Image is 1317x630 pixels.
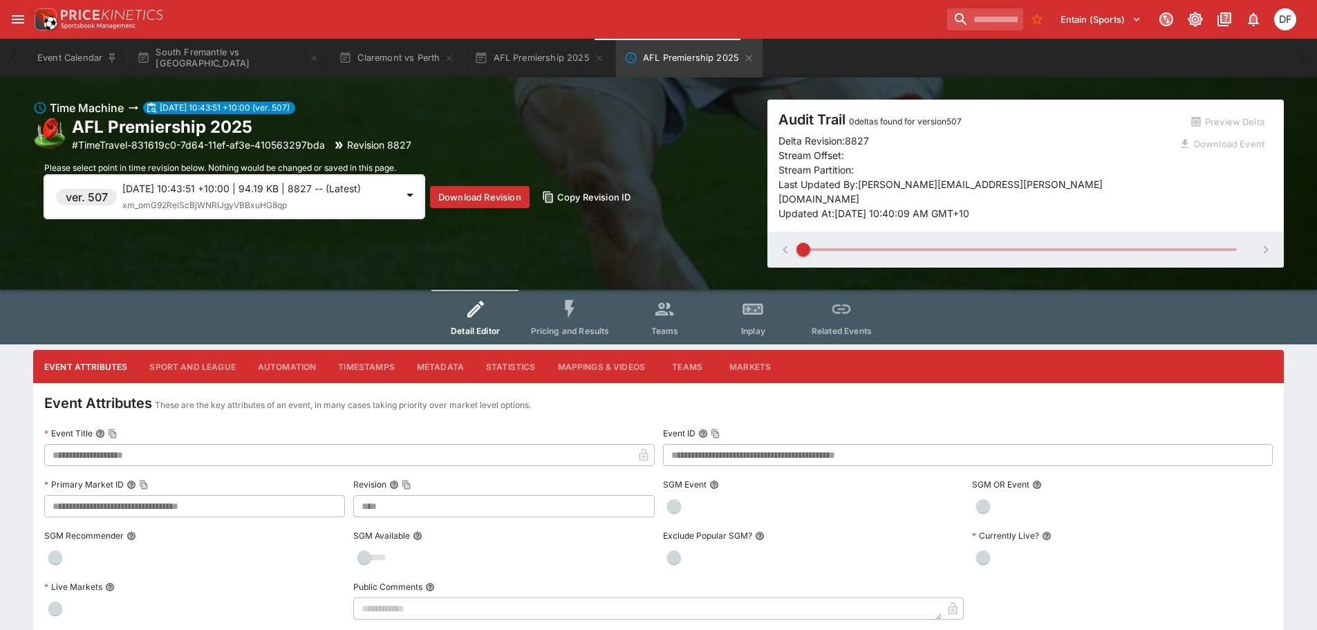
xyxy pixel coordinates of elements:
img: Sportsbook Management [61,23,136,29]
img: australian_rules.png [33,118,66,151]
button: SGM Recommender [127,531,136,541]
p: Copy To Clipboard [72,138,325,152]
button: Download Revision [430,186,530,208]
button: Connected to PK [1154,7,1179,32]
p: Event ID [663,427,695,439]
p: Primary Market ID [44,479,124,490]
button: Copy To Clipboard [139,480,149,490]
p: These are the key attributes of an event, in many cases taking priority over market level options. [155,398,531,412]
button: Claremont vs Perth [330,39,463,77]
span: Related Events [812,326,872,336]
p: Exclude Popular SGM? [663,530,752,541]
img: PriceKinetics [61,10,163,20]
button: Public Comments [425,582,435,592]
button: Event Calendar [29,39,126,77]
p: SGM Recommender [44,530,124,541]
button: Markets [718,350,782,383]
button: David Foster [1270,4,1300,35]
button: Automation [247,350,328,383]
span: Inplay [741,326,765,336]
button: Notifications [1241,7,1266,32]
p: SGM Event [663,479,707,490]
button: Event Attributes [33,350,138,383]
p: SGM OR Event [972,479,1029,490]
button: Statistics [475,350,547,383]
p: Stream Offset: Stream Partition: Last Updated By: [PERSON_NAME][EMAIL_ADDRESS][PERSON_NAME][DOMAI... [778,148,1171,221]
button: Copy Revision ID [535,186,639,208]
button: open drawer [6,7,30,32]
h2: Copy To Clipboard [72,116,411,138]
span: 0 deltas found for version 507 [849,116,962,127]
button: South Fremantle vs [GEOGRAPHIC_DATA] [129,39,328,77]
button: Exclude Popular SGM? [755,531,765,541]
p: Live Markets [44,581,102,593]
h6: ver. 507 [66,189,108,205]
button: AFL Premiership 2025 [466,39,613,77]
p: Event Title [44,427,93,439]
button: RevisionCopy To Clipboard [389,480,399,490]
button: Primary Market IDCopy To Clipboard [127,480,136,490]
button: Documentation [1212,7,1237,32]
button: Select Tenant [1052,8,1150,30]
button: Copy To Clipboard [402,480,411,490]
button: Currently Live? [1042,531,1052,541]
button: Teams [656,350,718,383]
p: [DATE] 10:43:51 +10:00 | 94.19 KB | 8827 -- (Latest) [122,181,396,196]
button: Mappings & Videos [547,350,657,383]
button: AFL Premiership 2025 [616,39,763,77]
h4: Audit Trail [778,111,1171,129]
button: SGM Available [413,531,422,541]
p: Delta Revision: 8827 [778,133,869,148]
button: Copy To Clipboard [108,429,118,438]
div: David Foster [1274,8,1296,30]
span: Pricing and Results [531,326,610,336]
span: Teams [651,326,679,336]
button: SGM Event [709,480,719,490]
input: search [947,8,1023,30]
p: Public Comments [353,581,422,593]
button: Live Markets [105,582,115,592]
div: Event type filters [431,290,886,344]
button: Timestamps [327,350,406,383]
button: Sport and League [138,350,246,383]
span: [DATE] 10:43:51 +10:00 (ver. 507) [154,102,295,114]
button: Metadata [406,350,475,383]
button: Copy To Clipboard [711,429,720,438]
span: Detail Editor [451,326,500,336]
span: xm_omG92ReiScBjWNRlJgyVBBxuHG8qp [122,200,287,210]
button: Event TitleCopy To Clipboard [95,429,105,438]
p: SGM Available [353,530,410,541]
button: SGM OR Event [1032,480,1042,490]
button: Toggle light/dark mode [1183,7,1208,32]
button: No Bookmarks [1026,8,1048,30]
h4: Event Attributes [44,394,152,412]
img: PriceKinetics Logo [30,6,58,33]
p: Revision 8827 [347,138,411,152]
span: Please select point in time revision below. Nothing would be changed or saved in this page. [44,163,396,173]
h6: Time Machine [50,100,124,116]
button: Event IDCopy To Clipboard [698,429,708,438]
p: Revision [353,479,386,490]
p: Currently Live? [972,530,1039,541]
